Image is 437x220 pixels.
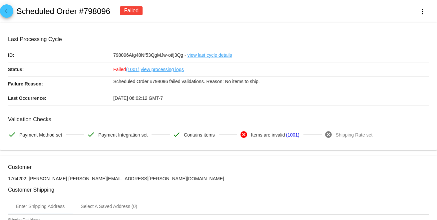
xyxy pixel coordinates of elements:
[8,176,429,181] p: 1764202: [PERSON_NAME] [PERSON_NAME][EMAIL_ADDRESS][PERSON_NAME][DOMAIN_NAME]
[8,77,113,91] p: Failure Reason:
[8,131,16,139] mat-icon: check
[418,8,426,16] mat-icon: more_vert
[8,91,113,105] p: Last Occurrence:
[8,62,113,76] p: Status:
[184,128,215,142] span: Contains items
[8,48,113,62] p: ID:
[336,128,373,142] span: Shipping Rate set
[324,131,332,139] mat-icon: cancel
[8,36,429,42] h3: Last Processing Cycle
[81,204,137,209] div: Select A Saved Address (0)
[113,95,163,101] span: [DATE] 06:02:12 GMT-7
[8,164,429,170] h3: Customer
[19,128,62,142] span: Payment Method set
[113,67,140,72] span: Failed
[120,6,143,15] div: Failed
[8,116,429,123] h3: Validation Checks
[16,204,65,209] div: Enter Shipping Address
[141,62,184,76] a: view processing logs
[16,7,110,16] h2: Scheduled Order #798096
[113,77,429,86] p: Scheduled Order #798096 failed validations. Reason: No items to ship.
[188,48,232,62] a: view last cycle details
[87,131,95,139] mat-icon: check
[286,128,299,142] a: (1001)
[8,187,429,193] h3: Customer Shipping
[3,9,11,17] mat-icon: arrow_back
[113,52,186,58] span: 798096AIg48Nf53QgMJw-otfj3Qg -
[240,131,248,139] mat-icon: cancel
[251,128,285,142] span: Items are invalid
[173,131,181,139] mat-icon: check
[98,128,148,142] span: Payment Integration set
[126,62,139,76] a: (1001)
